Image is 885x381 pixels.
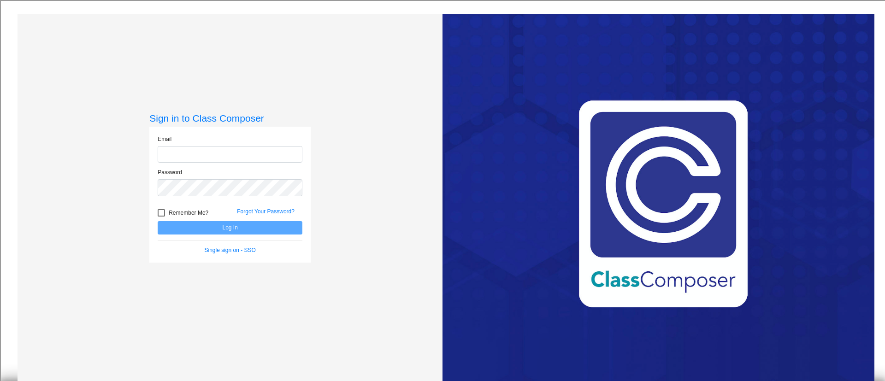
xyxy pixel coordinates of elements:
h3: Sign in to Class Composer [149,112,311,124]
a: Forgot Your Password? [237,208,295,215]
span: Remember Me? [169,207,208,218]
label: Email [158,135,171,143]
label: Password [158,168,182,176]
button: Log In [158,221,302,234]
a: Single sign on - SSO [205,247,256,253]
